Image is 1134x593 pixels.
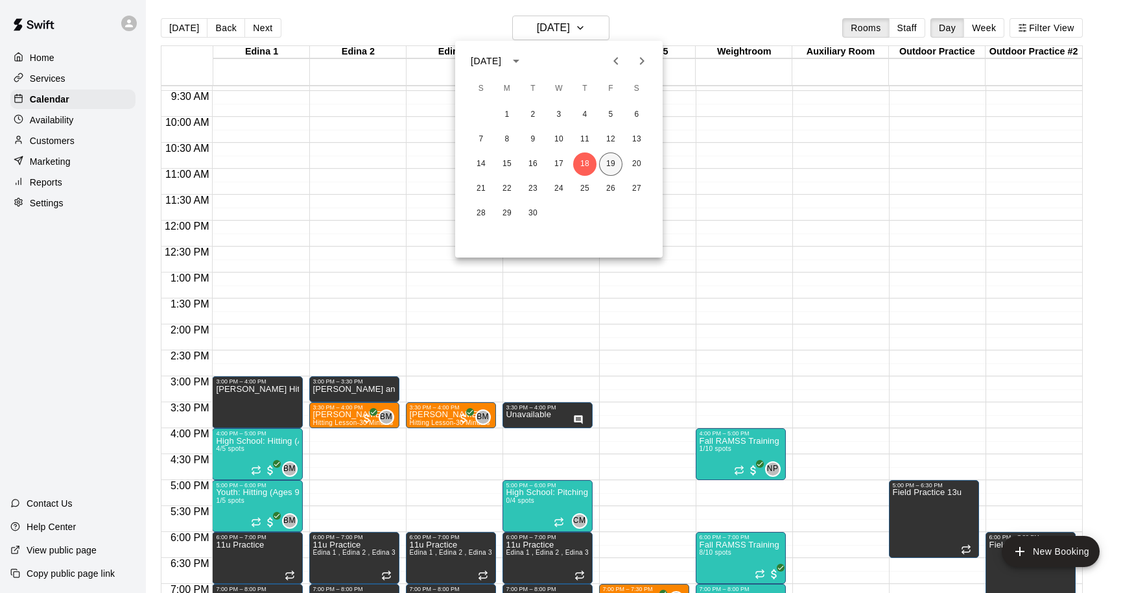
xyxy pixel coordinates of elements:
[599,103,622,127] button: 5
[521,103,545,127] button: 2
[625,177,648,200] button: 27
[547,177,571,200] button: 24
[469,128,493,151] button: 7
[469,76,493,102] span: Sunday
[495,202,519,225] button: 29
[547,76,571,102] span: Wednesday
[547,152,571,176] button: 17
[599,177,622,200] button: 26
[599,76,622,102] span: Friday
[625,103,648,127] button: 6
[573,177,597,200] button: 25
[573,76,597,102] span: Thursday
[599,152,622,176] button: 19
[521,202,545,225] button: 30
[495,76,519,102] span: Monday
[469,177,493,200] button: 21
[521,177,545,200] button: 23
[573,152,597,176] button: 18
[625,128,648,151] button: 13
[599,128,622,151] button: 12
[603,48,629,74] button: Previous month
[573,103,597,127] button: 4
[547,103,571,127] button: 3
[495,177,519,200] button: 22
[469,152,493,176] button: 14
[547,128,571,151] button: 10
[625,76,648,102] span: Saturday
[495,128,519,151] button: 8
[625,152,648,176] button: 20
[495,152,519,176] button: 15
[629,48,655,74] button: Next month
[471,54,501,68] div: [DATE]
[521,128,545,151] button: 9
[505,50,527,72] button: calendar view is open, switch to year view
[469,202,493,225] button: 28
[521,152,545,176] button: 16
[573,128,597,151] button: 11
[521,76,545,102] span: Tuesday
[495,103,519,127] button: 1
